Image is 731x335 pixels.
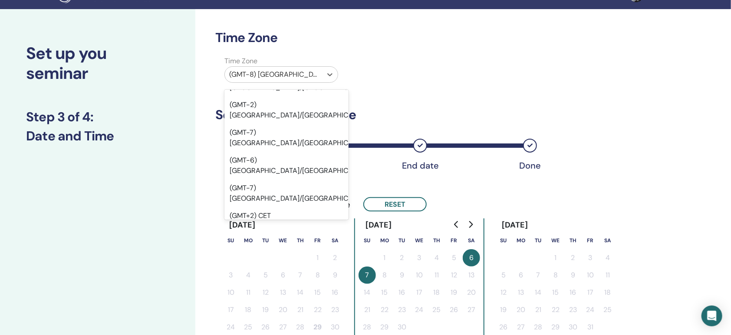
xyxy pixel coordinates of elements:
[398,160,442,171] div: End date
[512,284,530,301] button: 13
[450,216,464,233] button: Go to previous month
[222,218,263,232] div: [DATE]
[530,301,547,319] button: 21
[445,232,463,249] th: Friday
[292,301,309,319] button: 21
[530,232,547,249] th: Tuesday
[219,56,343,66] label: Time Zone
[393,284,411,301] button: 16
[463,232,480,249] th: Saturday
[292,284,309,301] button: 14
[445,301,463,319] button: 26
[240,232,257,249] th: Monday
[411,249,428,267] button: 3
[240,301,257,319] button: 18
[411,232,428,249] th: Wednesday
[564,249,582,267] button: 2
[428,284,445,301] button: 18
[582,267,599,284] button: 10
[224,96,349,124] div: (GMT-2) [GEOGRAPHIC_DATA]/[GEOGRAPHIC_DATA]
[393,232,411,249] th: Tuesday
[445,267,463,284] button: 12
[274,284,292,301] button: 13
[363,197,427,211] button: Reset
[222,232,240,249] th: Sunday
[393,249,411,267] button: 2
[224,152,349,179] div: (GMT-6) [GEOGRAPHIC_DATA]/[GEOGRAPHIC_DATA]
[376,301,393,319] button: 22
[530,267,547,284] button: 7
[599,301,616,319] button: 25
[582,284,599,301] button: 17
[512,232,530,249] th: Monday
[428,232,445,249] th: Thursday
[326,232,344,249] th: Saturday
[309,267,326,284] button: 8
[376,284,393,301] button: 15
[464,216,477,233] button: Go to next month
[376,249,393,267] button: 1
[215,107,606,123] h3: Seminar Date and Time
[411,284,428,301] button: 17
[564,232,582,249] th: Thursday
[224,179,349,207] div: (GMT-7) [GEOGRAPHIC_DATA]/[GEOGRAPHIC_DATA]
[309,301,326,319] button: 22
[495,284,512,301] button: 12
[582,232,599,249] th: Friday
[222,301,240,319] button: 17
[274,232,292,249] th: Wednesday
[26,128,169,144] h3: Date and Time
[359,267,376,284] button: 7
[463,249,480,267] button: 6
[512,301,530,319] button: 20
[222,284,240,301] button: 10
[215,30,606,46] h3: Time Zone
[701,306,722,326] div: Open Intercom Messenger
[445,284,463,301] button: 19
[599,249,616,267] button: 4
[495,267,512,284] button: 5
[564,267,582,284] button: 9
[26,109,169,125] h3: Step 3 of 4 :
[547,267,564,284] button: 8
[393,301,411,319] button: 23
[309,284,326,301] button: 15
[599,267,616,284] button: 11
[326,301,344,319] button: 23
[274,301,292,319] button: 20
[274,267,292,284] button: 6
[309,232,326,249] th: Friday
[326,267,344,284] button: 9
[445,249,463,267] button: 5
[224,207,349,224] div: (GMT+2) CET
[257,301,274,319] button: 19
[599,284,616,301] button: 18
[547,284,564,301] button: 15
[495,301,512,319] button: 19
[582,301,599,319] button: 24
[564,301,582,319] button: 23
[26,44,169,83] h2: Set up you seminar
[292,267,309,284] button: 7
[547,301,564,319] button: 22
[393,267,411,284] button: 9
[428,249,445,267] button: 4
[359,232,376,249] th: Sunday
[224,124,349,152] div: (GMT-7) [GEOGRAPHIC_DATA]/[GEOGRAPHIC_DATA]
[495,218,535,232] div: [DATE]
[428,301,445,319] button: 25
[326,284,344,301] button: 16
[463,301,480,319] button: 27
[530,284,547,301] button: 14
[463,284,480,301] button: 20
[376,267,393,284] button: 8
[564,284,582,301] button: 16
[582,249,599,267] button: 3
[599,232,616,249] th: Saturday
[428,267,445,284] button: 11
[257,267,274,284] button: 5
[359,218,399,232] div: [DATE]
[508,160,552,171] div: Done
[411,301,428,319] button: 24
[257,232,274,249] th: Tuesday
